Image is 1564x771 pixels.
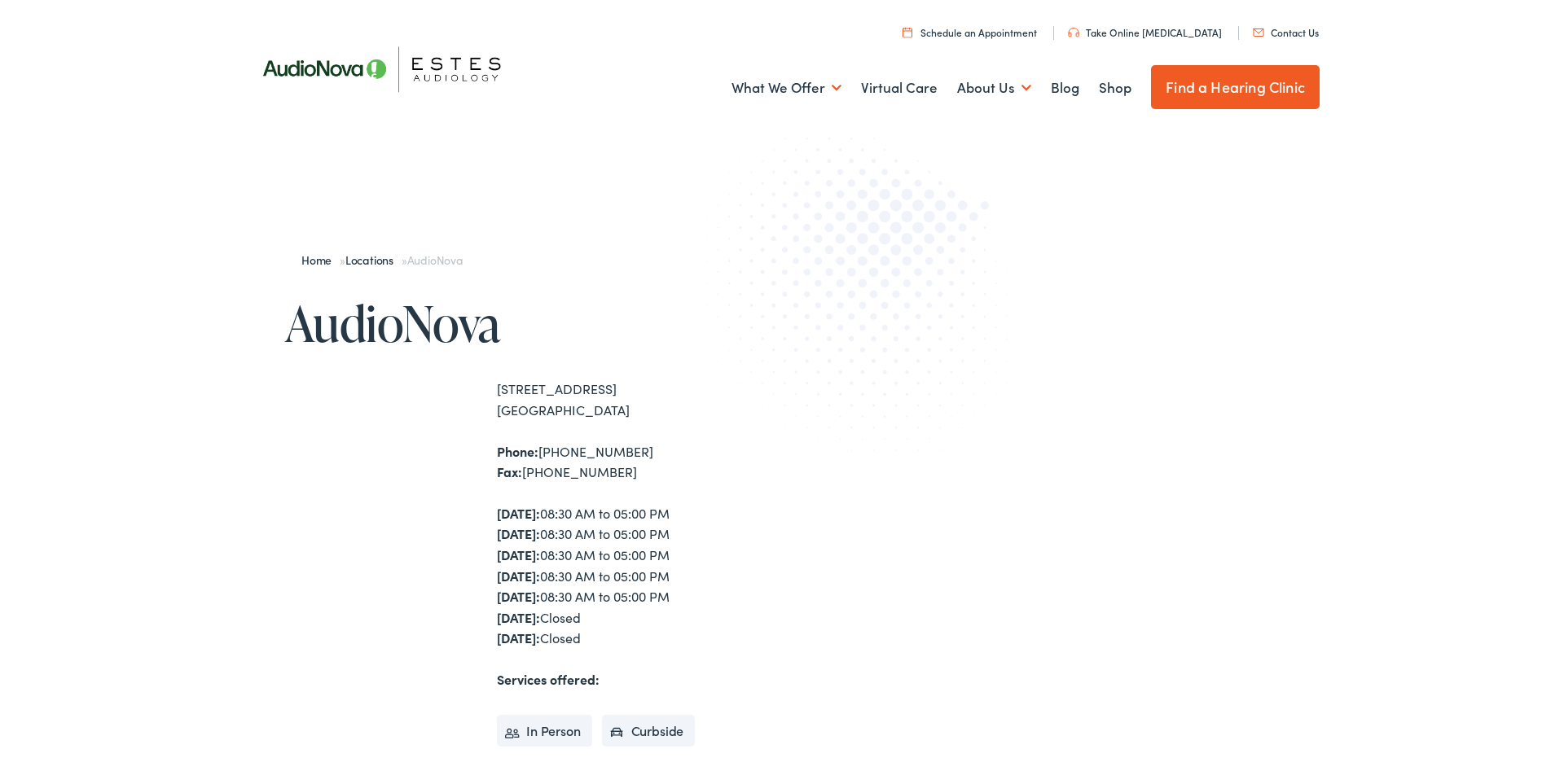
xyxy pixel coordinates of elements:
li: In Person [497,715,592,747]
a: Locations [345,252,402,268]
strong: Phone: [497,442,538,460]
span: » » [301,252,463,268]
a: Blog [1051,58,1079,118]
strong: [DATE]: [497,504,540,522]
li: Curbside [602,715,696,747]
h1: AudioNova [285,296,782,350]
img: utility icon [1068,28,1079,37]
strong: [DATE]: [497,608,540,626]
img: utility icon [1253,28,1264,37]
div: 08:30 AM to 05:00 PM 08:30 AM to 05:00 PM 08:30 AM to 05:00 PM 08:30 AM to 05:00 PM 08:30 AM to 0... [497,503,782,649]
div: [STREET_ADDRESS] [GEOGRAPHIC_DATA] [497,379,782,420]
strong: [DATE]: [497,545,540,563]
div: [PHONE_NUMBER] [PHONE_NUMBER] [497,441,782,483]
strong: [DATE]: [497,629,540,646]
a: Virtual Care [861,58,938,118]
strong: [DATE]: [497,567,540,585]
img: utility icon [903,27,912,37]
strong: Services offered: [497,670,600,688]
a: Home [301,252,340,268]
a: What We Offer [731,58,841,118]
a: About Us [957,58,1031,118]
strong: Fax: [497,462,522,480]
a: Shop [1099,58,1131,118]
a: Find a Hearing Clinic [1151,65,1320,109]
a: Contact Us [1253,25,1319,39]
strong: [DATE]: [497,587,540,605]
a: Take Online [MEDICAL_DATA] [1068,25,1222,39]
a: Schedule an Appointment [903,25,1037,39]
span: AudioNova [407,252,463,268]
strong: [DATE]: [497,524,540,542]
